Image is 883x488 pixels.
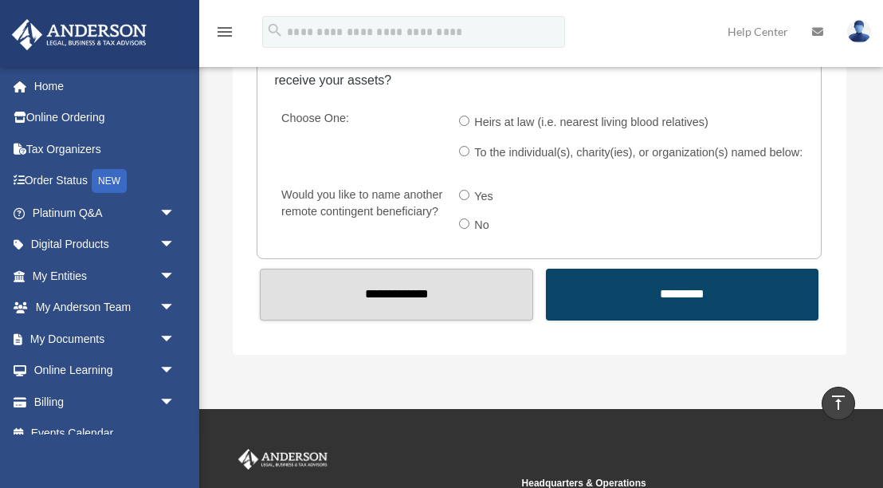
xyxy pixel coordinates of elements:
[159,197,191,230] span: arrow_drop_down
[847,20,871,43] img: User Pic
[11,102,199,134] a: Online Ordering
[11,323,199,355] a: My Documentsarrow_drop_down
[469,184,500,210] label: Yes
[11,197,199,229] a: Platinum Q&Aarrow_drop_down
[215,28,234,41] a: menu
[11,165,199,198] a: Order StatusNEW
[11,229,199,261] a: Digital Productsarrow_drop_down
[11,386,199,418] a: Billingarrow_drop_down
[266,22,284,39] i: search
[11,260,199,292] a: My Entitiesarrow_drop_down
[11,133,199,165] a: Tax Organizers
[159,229,191,262] span: arrow_drop_down
[469,140,809,166] label: To the individual(s), charity(ies), or organization(s) named below:
[215,22,234,41] i: menu
[11,292,199,324] a: My Anderson Teamarrow_drop_down
[235,449,331,470] img: Anderson Advisors Platinum Portal
[159,355,191,388] span: arrow_drop_down
[7,19,151,50] img: Anderson Advisors Platinum Portal
[159,260,191,293] span: arrow_drop_down
[11,355,199,387] a: Online Learningarrow_drop_down
[274,184,446,241] label: Would you like to name another remote contingent beneficiary?
[159,292,191,325] span: arrow_drop_down
[469,213,496,238] label: No
[469,110,715,136] label: Heirs at law (i.e. nearest living blood relatives)
[159,386,191,419] span: arrow_drop_down
[822,387,855,420] a: vertical_align_top
[829,393,848,412] i: vertical_align_top
[274,108,446,168] label: Choose One:
[92,169,127,193] div: NEW
[11,70,199,102] a: Home
[159,323,191,356] span: arrow_drop_down
[11,418,199,450] a: Events Calendar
